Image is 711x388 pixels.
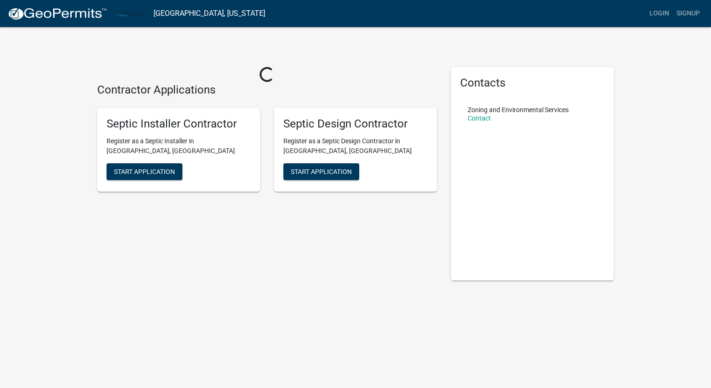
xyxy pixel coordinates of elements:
a: [GEOGRAPHIC_DATA], [US_STATE] [154,6,265,21]
a: Signup [673,5,704,22]
wm-workflow-list-section: Contractor Applications [97,83,437,199]
button: Start Application [107,163,182,180]
p: Register as a Septic Design Contractor in [GEOGRAPHIC_DATA], [GEOGRAPHIC_DATA] [283,136,428,156]
a: Login [646,5,673,22]
h5: Septic Design Contractor [283,117,428,131]
h5: Contacts [460,76,604,90]
a: Contact [468,114,491,122]
span: Start Application [291,167,352,175]
button: Start Application [283,163,359,180]
h5: Septic Installer Contractor [107,117,251,131]
p: Register as a Septic Installer in [GEOGRAPHIC_DATA], [GEOGRAPHIC_DATA] [107,136,251,156]
p: Zoning and Environmental Services [468,107,569,113]
img: Carlton County, Minnesota [114,7,146,20]
h4: Contractor Applications [97,83,437,97]
span: Start Application [114,167,175,175]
